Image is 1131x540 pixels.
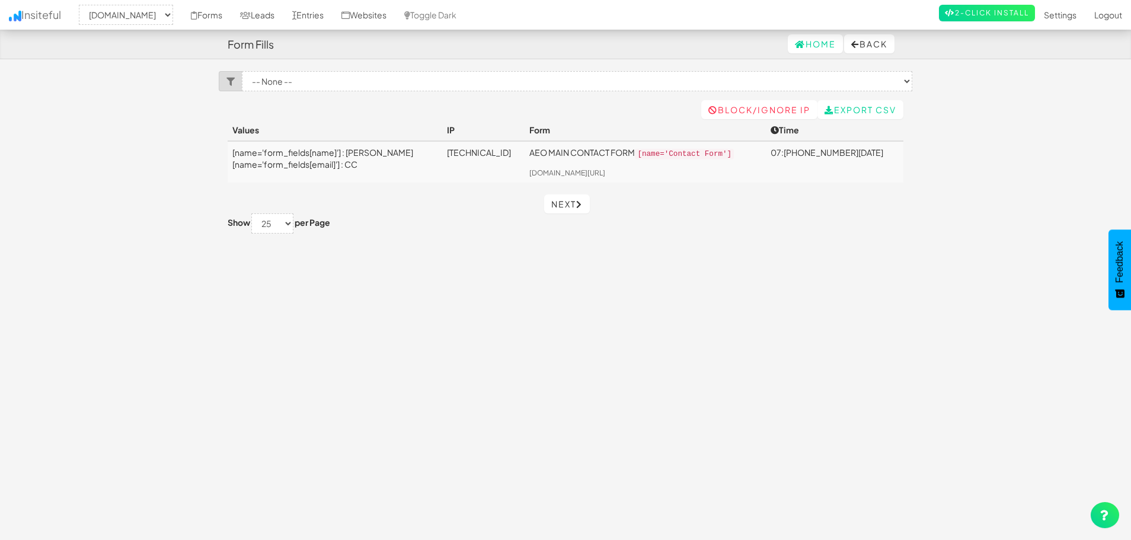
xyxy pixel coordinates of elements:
p: AEO MAIN CONTACT FORM [529,146,761,160]
th: Form [525,119,765,141]
th: Time [766,119,903,141]
th: Values [228,119,442,141]
td: [name='form_fields[name]'] : [PERSON_NAME] [name='form_fields[email]'] : CC [228,141,442,183]
label: per Page [295,216,330,228]
button: Feedback - Show survey [1108,229,1131,310]
span: Feedback [1114,241,1125,283]
img: icon.png [9,11,21,21]
a: Home [788,34,843,53]
button: Back [844,34,894,53]
a: 2-Click Install [939,5,1035,21]
a: Block/Ignore IP [701,100,817,119]
a: Export CSV [817,100,903,119]
a: Next [544,194,590,213]
a: [DOMAIN_NAME][URL] [529,168,605,177]
td: 07:[PHONE_NUMBER][DATE] [766,141,903,183]
a: [TECHNICAL_ID] [447,147,511,158]
h4: Form Fills [228,39,274,50]
th: IP [442,119,525,141]
label: Show [228,216,250,228]
code: [name='Contact Form'] [635,149,734,159]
